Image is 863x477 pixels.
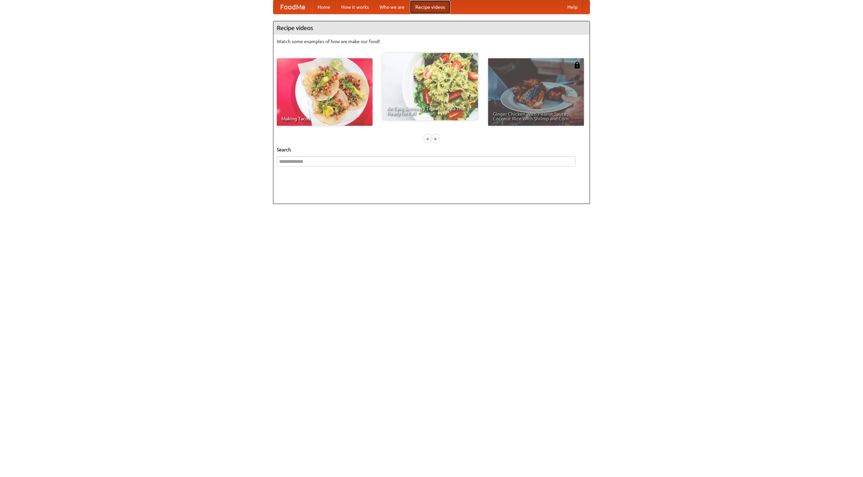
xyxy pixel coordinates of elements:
div: » [433,135,439,143]
a: Recipe videos [410,0,450,14]
a: Help [562,0,583,14]
a: Home [312,0,336,14]
a: How it works [336,0,374,14]
a: An Easy, Summery Tomato Pasta That's Ready for Fall [382,53,478,120]
a: Making Tacos [277,58,373,126]
p: Watch some examples of how we make our food! [277,38,586,45]
img: 483408.png [574,62,581,68]
h5: Search [277,146,586,153]
span: An Easy, Summery Tomato Pasta That's Ready for Fall [387,106,473,116]
a: Who we are [374,0,410,14]
h4: Recipe videos [273,21,590,35]
a: FoodMe [273,0,312,14]
div: « [424,135,430,143]
span: Making Tacos [281,116,368,121]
